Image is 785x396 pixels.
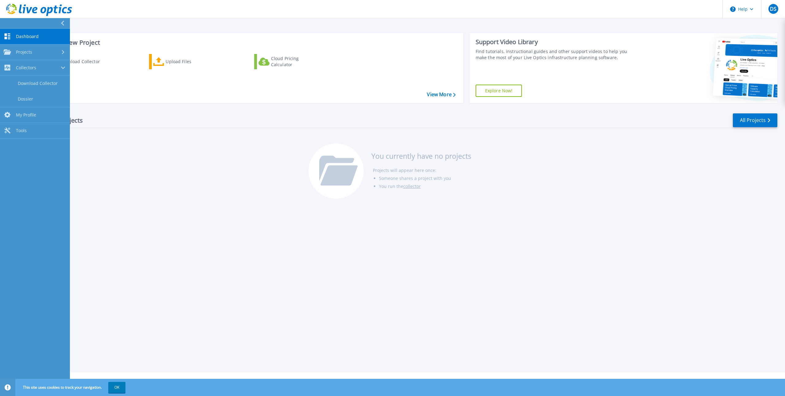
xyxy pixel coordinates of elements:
h3: You currently have no projects [371,153,471,159]
div: Find tutorials, instructional guides and other support videos to help you make the most of your L... [476,48,635,61]
div: Upload Files [166,55,215,68]
span: DS [770,6,776,11]
span: This site uses cookies to track your navigation. [17,382,125,393]
a: Download Collector [44,54,112,69]
button: OK [108,382,125,393]
a: Explore Now! [476,85,522,97]
a: Cloud Pricing Calculator [254,54,323,69]
a: View More [427,92,455,97]
li: Projects will appear here once: [373,166,471,174]
li: You run the [379,182,471,190]
span: My Profile [16,112,36,118]
div: Cloud Pricing Calculator [271,55,320,68]
a: Upload Files [149,54,217,69]
span: Projects [16,49,32,55]
span: Dashboard [16,34,39,39]
div: Download Collector [59,55,108,68]
a: All Projects [733,113,777,127]
a: collector [403,183,421,189]
span: Tools [16,128,27,133]
div: Support Video Library [476,38,635,46]
h3: Start a New Project [44,39,455,46]
li: Someone shares a project with you [379,174,471,182]
span: Collectors [16,65,36,70]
